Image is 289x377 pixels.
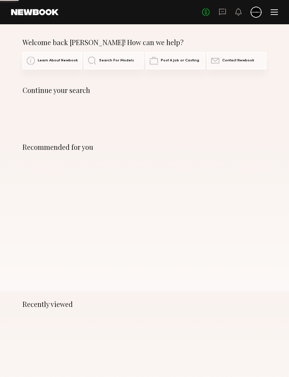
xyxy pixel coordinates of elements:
a: Contact Newbook [207,52,266,69]
div: Recently viewed [23,300,266,308]
span: Learn About Newbook [38,59,78,63]
a: Learn About Newbook [23,52,82,69]
span: Post A Job or Casting [161,59,199,63]
span: Contact Newbook [222,59,254,63]
div: Continue your search [23,86,266,94]
div: Welcome back [PERSON_NAME]! How can we help? [23,38,266,46]
a: Search For Models [84,52,143,69]
div: Recommended for you [23,143,266,151]
span: Search For Models [99,59,134,63]
a: Post A Job or Casting [146,52,205,69]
